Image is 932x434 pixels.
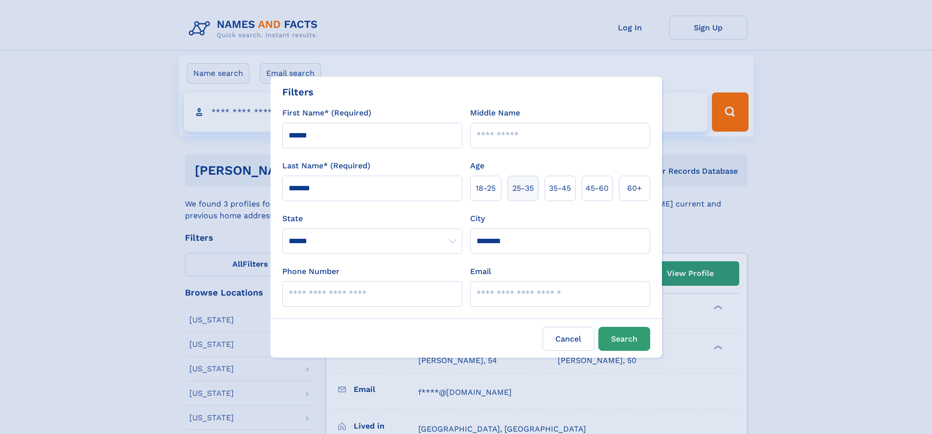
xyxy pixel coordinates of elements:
label: Email [470,266,491,277]
span: 25‑35 [512,183,534,194]
span: 60+ [627,183,642,194]
label: State [282,213,462,225]
label: Phone Number [282,266,340,277]
span: 35‑45 [549,183,571,194]
label: Last Name* (Required) [282,160,370,172]
label: Age [470,160,484,172]
span: 45‑60 [586,183,609,194]
span: 18‑25 [476,183,496,194]
label: Middle Name [470,107,520,119]
div: Filters [282,85,314,99]
label: Cancel [543,327,594,351]
label: First Name* (Required) [282,107,371,119]
label: City [470,213,485,225]
button: Search [598,327,650,351]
